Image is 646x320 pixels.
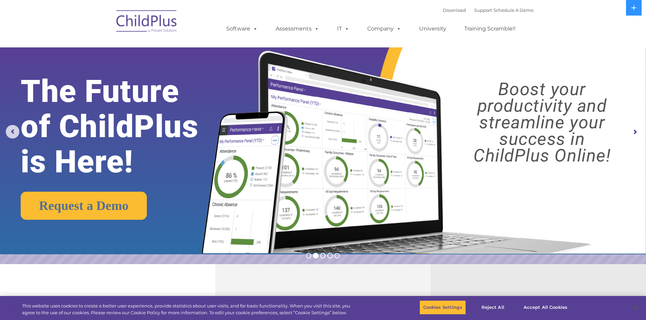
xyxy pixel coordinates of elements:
rs-layer: Boost your productivity and streamline your success in ChildPlus Online! [446,81,638,164]
a: Schedule A Demo [493,7,533,13]
a: Support [474,7,492,13]
a: Request a Demo [21,192,147,220]
a: University [412,22,453,36]
div: This website uses cookies to create a better user experience, provide statistics about user visit... [22,303,355,316]
font: | [443,7,533,13]
button: Accept All Cookies [520,300,571,315]
a: Software [219,22,265,36]
a: Download [443,7,466,13]
button: Reject All [472,300,514,315]
a: Training Scramble!! [457,22,522,36]
span: Last name [94,45,115,50]
a: IT [330,22,356,36]
span: Phone number [94,72,123,78]
img: ChildPlus by Procare Solutions [113,5,181,39]
a: Company [360,22,408,36]
button: Cookies Settings [419,300,466,315]
rs-layer: The Future of ChildPlus is Here! [21,74,227,179]
button: Close [628,300,643,315]
a: Assessments [269,22,326,36]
